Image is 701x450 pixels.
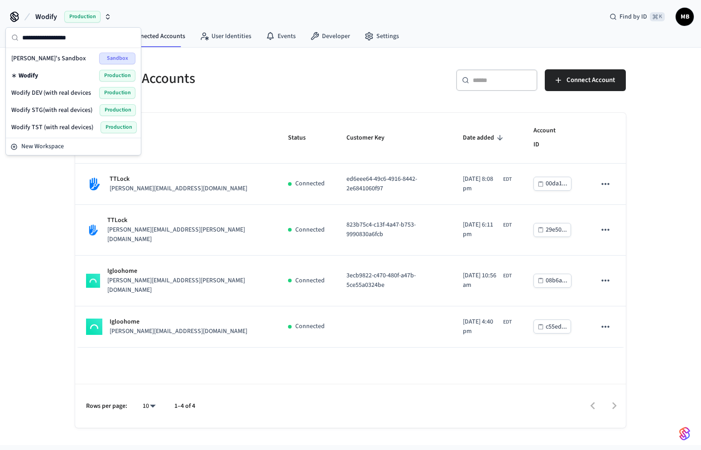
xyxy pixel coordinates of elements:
div: c55ed... [546,321,567,333]
span: EDT [503,175,512,184]
button: 29e50... [533,223,571,237]
span: Find by ID [619,12,647,21]
span: MB [677,9,693,25]
span: Production [99,70,135,82]
a: User Identities [192,28,259,44]
img: TTLock Logo, Square [86,176,102,192]
div: Suggestions [6,48,141,138]
img: TTLock Logo, Square [86,223,100,237]
span: Wodify TST (with real devices) [11,123,93,132]
p: Connected [295,225,325,235]
button: 00da1... [533,177,571,191]
div: 00da1... [546,178,567,189]
span: Wodify [19,71,38,80]
p: [PERSON_NAME][EMAIL_ADDRESS][DOMAIN_NAME] [110,184,247,194]
p: 823b75c4-c13f-4a47-b753-9990830a6fcb [346,220,441,239]
th: Customer Key [336,113,451,164]
a: Developer [303,28,357,44]
div: America/New_York [463,174,512,194]
img: SeamLogoGradient.69752ec5.svg [679,426,690,441]
p: [PERSON_NAME][EMAIL_ADDRESS][PERSON_NAME][DOMAIN_NAME] [107,225,266,244]
span: [DATE] 8:08 pm [463,174,502,194]
a: Settings [357,28,406,44]
p: 1–4 of 4 [174,402,195,411]
button: MB [676,8,694,26]
span: Connect Account [567,74,615,86]
h5: Connected Accounts [75,69,345,88]
span: EDT [503,272,512,280]
p: 3ecb9822-c470-480f-a47b-5ce55a0324be [346,271,441,290]
span: [PERSON_NAME]'s Sandbox [11,54,86,63]
p: Igloohome [107,266,266,276]
p: Connected [295,322,325,331]
p: TTLock [107,216,266,225]
div: 10 [138,400,160,413]
p: Igloohome [110,317,247,327]
div: America/New_York [463,317,512,336]
table: sticky table [75,113,626,348]
div: America/New_York [463,271,512,290]
div: 08b6a... [546,275,567,286]
span: ⌘ K [650,12,665,21]
button: 08b6a... [533,274,571,288]
span: Wodify STG(with real devices) [11,106,92,115]
img: igloohome_logo [86,274,100,288]
span: Sandbox [99,53,135,64]
p: [PERSON_NAME][EMAIL_ADDRESS][PERSON_NAME][DOMAIN_NAME] [107,276,266,295]
span: Production [100,104,136,116]
a: Events [259,28,303,44]
p: Rows per page: [86,402,127,411]
div: 29e50... [546,224,567,236]
span: Production [64,11,101,23]
p: ed6eee64-49c6-4916-8442-2e6841060f97 [346,174,441,194]
span: Production [99,87,135,99]
p: Connected [295,179,325,189]
div: America/New_York [463,220,512,239]
p: [PERSON_NAME][EMAIL_ADDRESS][DOMAIN_NAME] [110,327,247,336]
span: New Workspace [21,142,64,151]
span: EDT [503,221,512,229]
span: Status [288,131,317,145]
button: New Workspace [7,139,140,154]
a: Connected Accounts [110,28,192,44]
span: [DATE] 6:11 pm [463,220,502,239]
span: Wodify [35,11,57,22]
span: [DATE] 4:40 pm [463,317,502,336]
p: Connected [295,276,325,285]
span: Wodify DEV (with real devices [11,88,91,97]
div: Find by ID⌘ K [602,9,672,25]
span: EDT [503,318,512,326]
span: [DATE] 10:56 am [463,271,502,290]
span: Account ID [533,124,574,152]
img: igloohome_logo [86,319,102,335]
button: c55ed... [533,319,571,334]
p: TTLock [110,174,247,184]
button: Connect Account [545,69,626,91]
span: Date added [463,131,506,145]
span: Production [101,121,137,133]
